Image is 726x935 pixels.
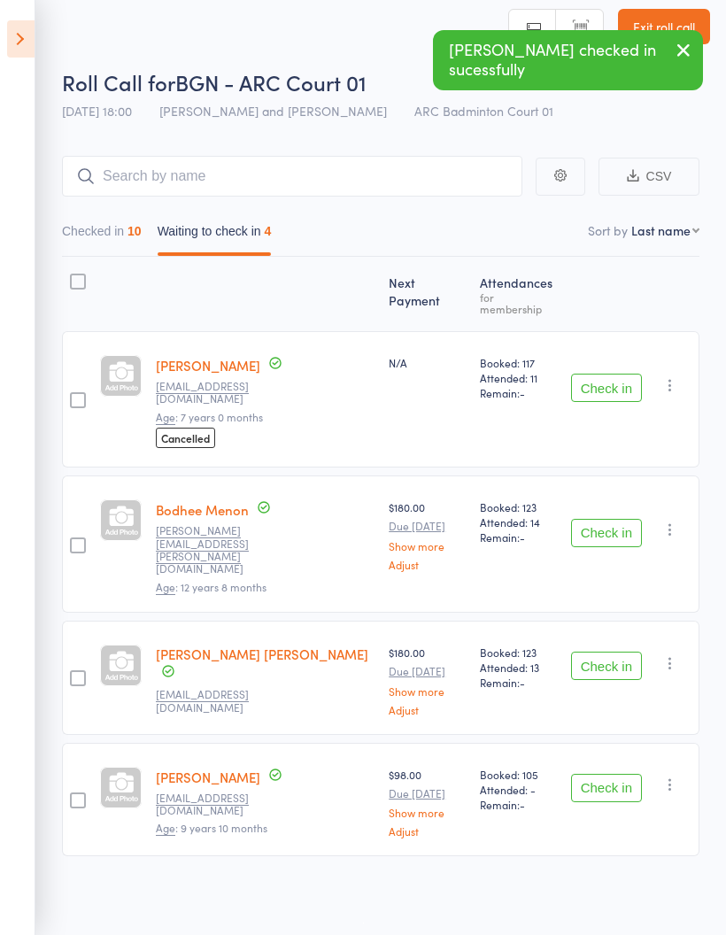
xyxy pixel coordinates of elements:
label: Sort by [588,221,628,239]
span: BGN - ARC Court 01 [175,67,367,97]
a: Show more [389,540,466,552]
span: - [520,385,525,400]
span: Remain: [480,797,557,812]
small: Due [DATE] [389,665,466,677]
span: Attended: 14 [480,514,557,529]
button: Check in [571,374,642,402]
span: Booked: 123 [480,499,557,514]
span: - [520,797,525,812]
span: : 12 years 8 months [156,579,266,595]
span: - [520,529,525,545]
span: Remain: [480,529,557,545]
span: Booked: 105 [480,767,557,782]
div: [PERSON_NAME] checked in sucessfully [433,30,703,90]
div: $180.00 [389,645,466,715]
a: Bodhee Menon [156,500,249,519]
a: Adjust [389,704,466,715]
small: jvshop560@gmail.com [156,380,271,406]
div: for membership [480,291,557,314]
small: Gkumarpradeep0606@gmail.com [156,688,271,714]
button: Waiting to check in4 [158,215,272,256]
a: [PERSON_NAME] [156,768,260,786]
button: CSV [599,158,699,196]
button: Checked in10 [62,215,142,256]
div: Atten­dances [473,265,564,323]
a: [PERSON_NAME] [PERSON_NAME] [156,645,368,663]
span: [PERSON_NAME] and [PERSON_NAME] [159,102,387,120]
span: - [520,675,525,690]
a: Adjust [389,559,466,570]
small: Due [DATE] [389,787,466,800]
span: Remain: [480,675,557,690]
input: Search by name [62,156,522,197]
span: [DATE] 18:00 [62,102,132,120]
div: $180.00 [389,499,466,569]
div: 4 [265,224,272,238]
span: Cancelled [156,428,215,448]
div: Next Payment [382,265,473,323]
a: Show more [389,807,466,818]
span: Attended: - [480,782,557,797]
span: : 7 years 0 months [156,409,263,425]
span: ARC Badminton Court 01 [414,102,553,120]
div: 10 [127,224,142,238]
span: Remain: [480,385,557,400]
span: Attended: 13 [480,660,557,675]
span: Roll Call for [62,67,175,97]
button: Check in [571,774,642,802]
a: [PERSON_NAME] [156,356,260,375]
a: Adjust [389,825,466,837]
span: : 9 years 10 months [156,820,267,836]
a: Show more [389,685,466,697]
div: Last name [631,221,691,239]
span: Booked: 123 [480,645,557,660]
button: Check in [571,519,642,547]
small: naresh.cse40@gmail.com [156,792,271,817]
span: Booked: 117 [480,355,557,370]
button: Check in [571,652,642,680]
a: Exit roll call [618,9,710,44]
small: dalia.s.menon@gmail.com [156,524,271,576]
small: Due [DATE] [389,520,466,532]
span: Attended: 11 [480,370,557,385]
div: N/A [389,355,466,370]
div: $98.00 [389,767,466,837]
